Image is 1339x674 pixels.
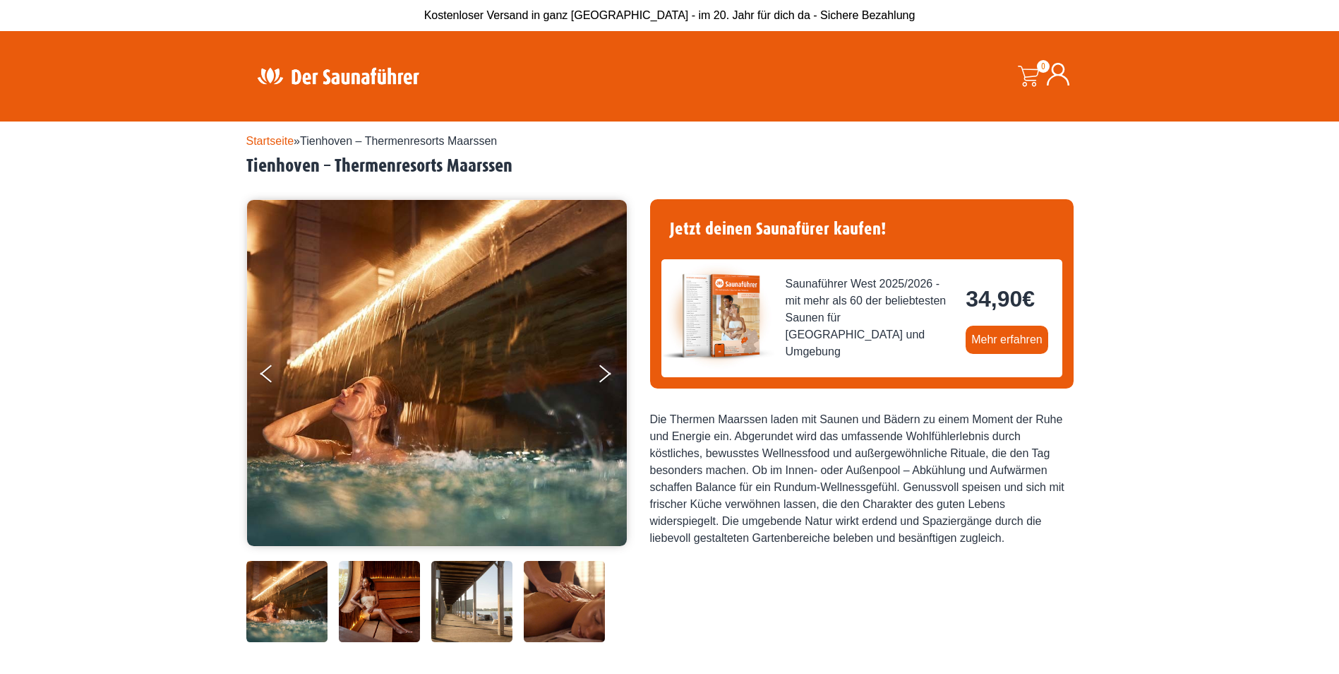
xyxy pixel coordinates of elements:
[1037,60,1050,73] span: 0
[246,155,1093,177] h2: Tienhoven – Thermenresorts Maarssen
[424,9,915,21] span: Kostenloser Versand in ganz [GEOGRAPHIC_DATA] - im 20. Jahr für dich da - Sichere Bezahlung
[661,259,774,372] img: der-saunafuehrer-2025-west.jpg
[661,211,1062,248] h4: Jetzt deinen Saunafürer kaufen!
[786,276,955,360] span: Saunaführer West 2025/2026 - mit mehr als 60 der beliebtesten Saunen für [GEOGRAPHIC_DATA] und Um...
[246,135,294,147] a: Startseite
[246,135,498,147] span: »
[260,359,296,394] button: Previous
[596,359,632,394] button: Next
[300,135,497,147] span: Tienhoven – Thermenresorts Maarssen
[966,286,1035,312] bdi: 34,90
[650,411,1074,547] div: Die Thermen Maarssen laden mit Saunen und Bädern zu einem Moment der Ruhe und Energie ein. Abgeru...
[1022,286,1035,312] span: €
[966,326,1048,354] a: Mehr erfahren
